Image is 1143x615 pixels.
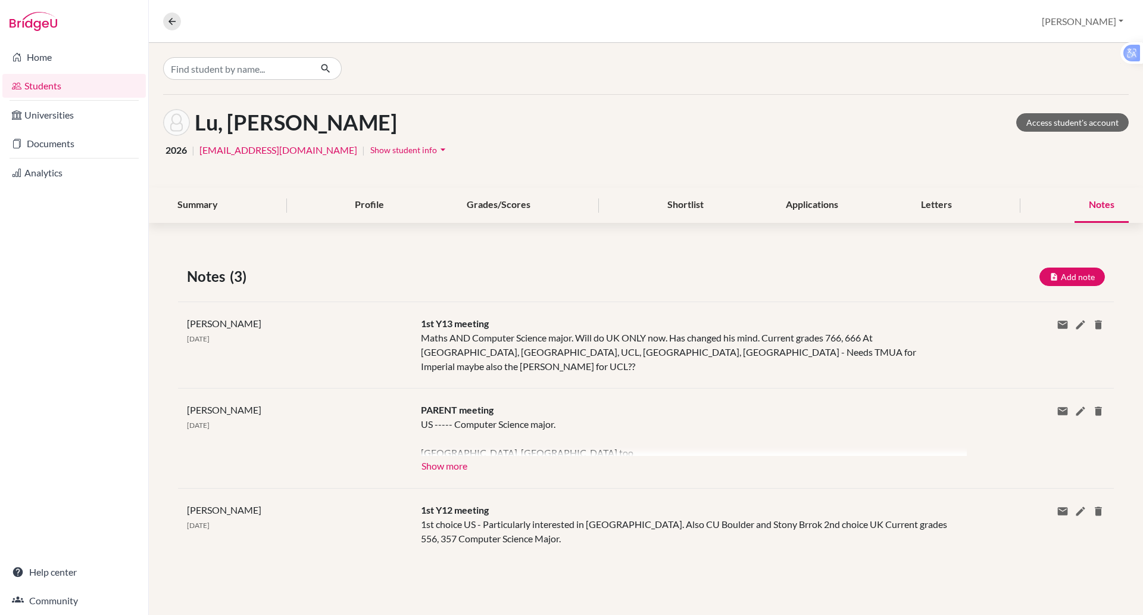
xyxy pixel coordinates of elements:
[2,103,146,127] a: Universities
[187,421,210,430] span: [DATE]
[163,109,190,136] img: Sy Anh Lu's avatar
[187,521,210,530] span: [DATE]
[412,316,958,374] div: Maths AND Computer Science major. Will do UK ONLY now. Has changed his mind. Current grades 766, ...
[421,404,494,415] span: PARENT meeting
[421,504,489,515] span: 1st Y12 meeting
[187,318,261,329] span: [PERSON_NAME]
[2,589,146,613] a: Community
[421,417,949,456] div: US ----- Computer Science major. [GEOGRAPHIC_DATA], [GEOGRAPHIC_DATA] too Actually LESS sure abou...
[437,144,449,156] i: arrow_drop_down
[370,145,437,155] span: Show student info
[362,143,365,157] span: |
[452,188,545,223] div: Grades/Scores
[772,188,852,223] div: Applications
[1039,268,1105,286] button: Add note
[230,266,251,287] span: (3)
[192,143,195,157] span: |
[187,266,230,287] span: Notes
[412,503,958,546] div: 1st choice US - Particularly interested in [GEOGRAPHIC_DATA]. Also CU Boulder and Stony Brrok 2nd...
[1036,10,1129,33] button: [PERSON_NAME]
[421,318,489,329] span: 1st Y13 meeting
[2,560,146,584] a: Help center
[341,188,398,223] div: Profile
[165,143,187,157] span: 2026
[187,404,261,415] span: [PERSON_NAME]
[187,504,261,515] span: [PERSON_NAME]
[163,57,311,80] input: Find student by name...
[10,12,57,31] img: Bridge-U
[2,132,146,156] a: Documents
[907,188,966,223] div: Letters
[2,45,146,69] a: Home
[187,334,210,343] span: [DATE]
[2,161,146,185] a: Analytics
[2,74,146,98] a: Students
[653,188,718,223] div: Shortlist
[1075,188,1129,223] div: Notes
[421,456,468,474] button: Show more
[195,110,397,135] h1: Lu, [PERSON_NAME]
[1016,113,1129,132] a: Access student's account
[163,188,232,223] div: Summary
[199,143,357,157] a: [EMAIL_ADDRESS][DOMAIN_NAME]
[370,141,449,159] button: Show student infoarrow_drop_down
